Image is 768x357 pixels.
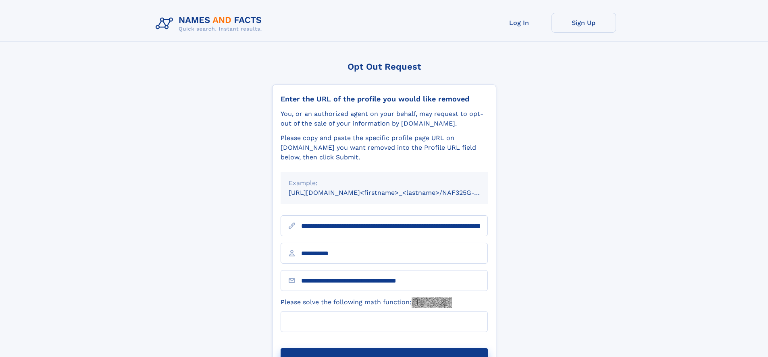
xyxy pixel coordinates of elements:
[152,13,268,35] img: Logo Names and Facts
[289,178,480,188] div: Example:
[281,95,488,103] div: Enter the URL of the profile you would like removed
[289,189,503,196] small: [URL][DOMAIN_NAME]<firstname>_<lastname>/NAF325G-xxxxxxxx
[272,62,496,72] div: Opt Out Request
[281,133,488,162] div: Please copy and paste the specific profile page URL on [DOMAIN_NAME] you want removed into the Pr...
[281,109,488,128] div: You, or an authorized agent on your behalf, may request to opt-out of the sale of your informatio...
[487,13,552,33] a: Log In
[281,297,452,308] label: Please solve the following math function:
[552,13,616,33] a: Sign Up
